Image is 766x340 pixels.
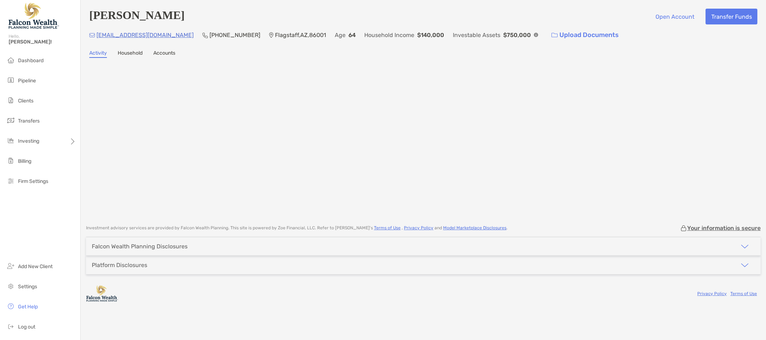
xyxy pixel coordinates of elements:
[443,225,506,230] a: Model Marketplace Disclosures
[697,291,727,296] a: Privacy Policy
[551,33,558,38] img: button icon
[6,56,15,64] img: dashboard icon
[9,39,76,45] span: [PERSON_NAME]!
[18,138,39,144] span: Investing
[374,225,401,230] a: Terms of Use
[6,262,15,270] img: add_new_client icon
[9,3,59,29] img: Falcon Wealth Planning Logo
[687,225,761,231] p: Your information is secure
[153,50,175,58] a: Accounts
[730,291,757,296] a: Terms of Use
[18,304,38,310] span: Get Help
[6,136,15,145] img: investing icon
[348,31,356,40] p: 64
[275,31,326,40] p: Flagstaff , AZ , 86001
[740,242,749,251] img: icon arrow
[6,322,15,331] img: logout icon
[18,58,44,64] span: Dashboard
[364,31,414,40] p: Household Income
[118,50,143,58] a: Household
[18,324,35,330] span: Log out
[18,78,36,84] span: Pipeline
[335,31,346,40] p: Age
[92,262,147,268] div: Platform Disclosures
[202,32,208,38] img: Phone Icon
[706,9,757,24] button: Transfer Funds
[650,9,700,24] button: Open Account
[209,31,260,40] p: [PHONE_NUMBER]
[18,158,31,164] span: Billing
[6,302,15,311] img: get-help icon
[89,9,185,24] h4: [PERSON_NAME]
[89,50,107,58] a: Activity
[89,33,95,37] img: Email Icon
[18,263,53,270] span: Add New Client
[6,116,15,125] img: transfers icon
[18,284,37,290] span: Settings
[269,32,274,38] img: Location Icon
[18,118,40,124] span: Transfers
[86,225,508,231] p: Investment advisory services are provided by Falcon Wealth Planning . This site is powered by Zoe...
[503,31,531,40] p: $750,000
[92,243,188,250] div: Falcon Wealth Planning Disclosures
[18,178,48,184] span: Firm Settings
[6,156,15,165] img: billing icon
[404,225,433,230] a: Privacy Policy
[453,31,500,40] p: Investable Assets
[740,261,749,270] img: icon arrow
[6,76,15,84] img: pipeline icon
[18,98,33,104] span: Clients
[417,31,444,40] p: $140,000
[547,27,623,43] a: Upload Documents
[534,33,538,37] img: Info Icon
[96,31,194,40] p: [EMAIL_ADDRESS][DOMAIN_NAME]
[6,96,15,105] img: clients icon
[6,176,15,185] img: firm-settings icon
[86,285,118,302] img: company logo
[6,282,15,290] img: settings icon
